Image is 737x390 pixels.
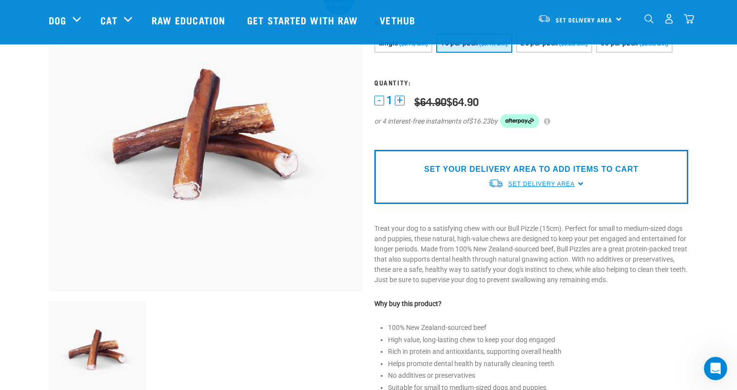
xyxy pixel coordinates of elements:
[388,335,688,345] li: High value, long-lasting chew to keep your dog engaged
[414,95,479,107] div: $64.90
[508,181,575,187] span: Set Delivery Area
[374,300,442,308] strong: Why buy this product?
[664,14,674,24] img: user.png
[100,13,117,27] a: Cat
[414,98,446,104] strike: $64.90
[388,347,688,357] li: Rich in protein and antioxidants, supporting overall health
[388,359,688,369] li: Helps promote dental health by naturally cleaning teeth
[374,96,384,105] button: -
[644,14,654,23] img: home-icon-1@2x.png
[469,116,490,126] span: $16.23
[424,164,638,175] p: SET YOUR DELIVERY AREA TO ADD ITEMS TO CART
[388,370,688,381] li: No additives or preservatives
[374,114,688,128] div: or 4 interest-free instalments of by
[500,114,539,128] img: Afterpay
[370,0,427,40] a: Vethub
[488,178,504,188] img: van-moving.png
[388,323,688,333] li: 100% New Zealand-sourced beef
[538,14,551,23] img: van-moving.png
[49,13,66,27] a: Dog
[395,96,405,105] button: +
[556,18,612,21] span: Set Delivery Area
[387,95,392,105] span: 1
[684,14,694,24] img: home-icon@2x.png
[704,357,727,380] iframe: Intercom live chat
[237,0,370,40] a: Get started with Raw
[374,79,688,86] h3: Quantity:
[142,0,237,40] a: Raw Education
[374,224,688,285] p: Treat your dog to a satisfying chew with our Bull Pizzle (15cm). Perfect for small to medium-size...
